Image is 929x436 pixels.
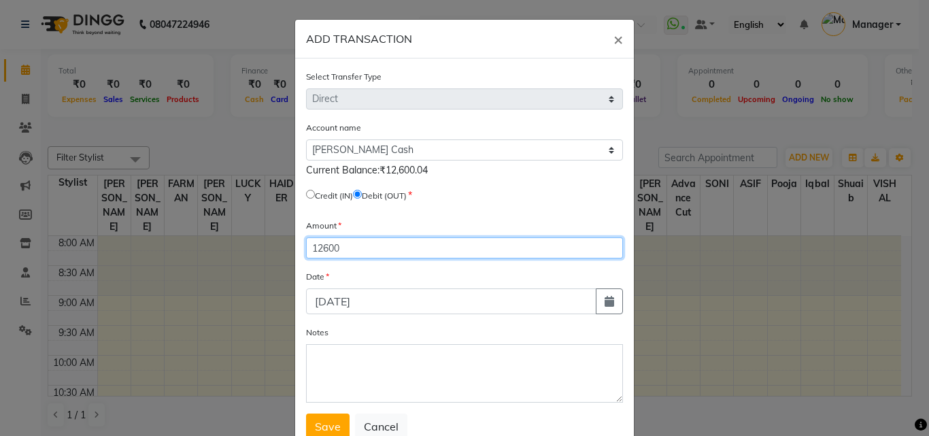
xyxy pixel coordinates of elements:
[306,326,328,339] label: Notes
[315,420,341,433] span: Save
[603,20,634,58] button: Close
[306,31,412,47] h6: ADD TRANSACTION
[306,71,382,83] label: Select Transfer Type
[306,271,329,283] label: Date
[306,220,341,232] label: Amount
[315,190,353,202] label: Credit (IN)
[306,122,361,134] label: Account name
[362,190,407,202] label: Debit (OUT)
[306,164,428,176] span: Current Balance:₹12,600.04
[613,29,623,49] span: ×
